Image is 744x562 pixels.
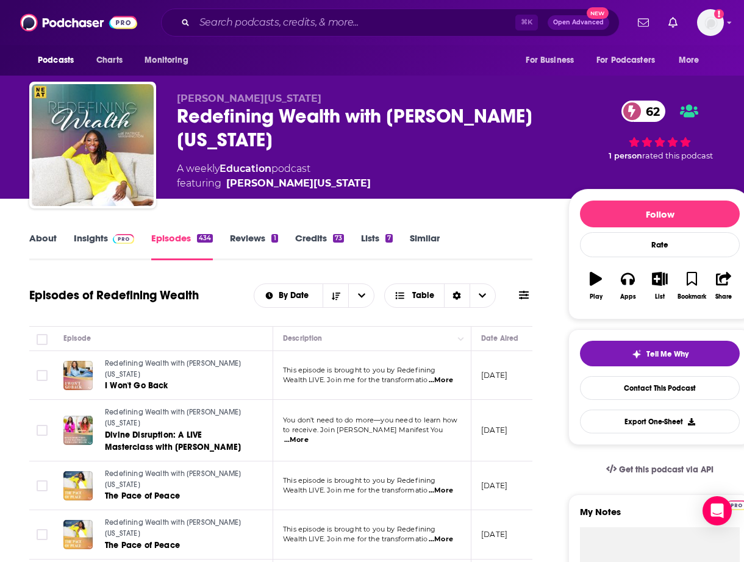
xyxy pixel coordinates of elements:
[526,52,574,69] span: For Business
[454,332,468,346] button: Column Actions
[444,284,470,307] div: Sort Direction
[646,349,689,359] span: Tell Me Why
[596,52,655,69] span: For Podcasters
[105,490,251,502] a: The Pace of Peace
[105,518,251,539] a: Redefining Wealth with [PERSON_NAME][US_STATE]
[655,293,665,301] div: List
[37,529,48,540] span: Toggle select row
[105,429,251,454] a: Divine Disruption: A LIVE Masterclass with [PERSON_NAME]
[517,49,589,72] button: open menu
[32,84,154,206] a: Redefining Wealth with Patrice Washington
[323,284,348,307] button: Sort Direction
[177,162,371,191] div: A weekly podcast
[271,234,277,243] div: 1
[481,331,518,346] div: Date Aired
[145,52,188,69] span: Monitoring
[703,496,732,525] div: Open Intercom Messenger
[580,506,740,527] label: My Notes
[621,101,666,122] a: 62
[37,425,48,436] span: Toggle select row
[283,416,457,424] span: You don’t need to do more—you need to learn how
[29,49,90,72] button: open menu
[481,480,507,491] p: [DATE]
[105,359,241,379] span: Redefining Wealth with [PERSON_NAME][US_STATE]
[412,291,434,300] span: Table
[580,264,612,308] button: Play
[580,341,740,366] button: tell me why sparkleTell Me Why
[384,283,496,308] button: Choose View
[20,11,137,34] img: Podchaser - Follow, Share and Rate Podcasts
[664,12,682,33] a: Show notifications dropdown
[105,491,180,501] span: The Pace of Peace
[596,455,723,485] a: Get this podcast via API
[361,232,393,260] a: Lists7
[620,293,636,301] div: Apps
[105,430,241,452] span: Divine Disruption: A LIVE Masterclass with [PERSON_NAME]
[161,9,620,37] div: Search podcasts, credits, & more...
[644,264,676,308] button: List
[679,52,699,69] span: More
[580,376,740,400] a: Contact This Podcast
[642,151,713,160] span: rated this podcast
[96,52,123,69] span: Charts
[113,234,134,244] img: Podchaser Pro
[37,370,48,381] span: Toggle select row
[283,331,322,346] div: Description
[283,525,436,533] span: This episode is brought to you by Redefining
[29,288,199,303] h1: Episodes of Redefining Wealth
[283,375,427,384] span: Wealth LIVE. Join me for the transformatio
[195,13,515,32] input: Search podcasts, credits, & more...
[295,232,344,260] a: Credits73
[283,486,427,494] span: Wealth LIVE. Join me for the transformatio
[609,151,642,160] span: 1 person
[63,331,91,346] div: Episode
[220,163,271,174] a: Education
[632,349,642,359] img: tell me why sparkle
[715,293,732,301] div: Share
[429,535,453,544] span: ...More
[697,9,724,36] span: Logged in as shcarlos
[670,49,715,72] button: open menu
[88,49,130,72] a: Charts
[612,264,643,308] button: Apps
[177,93,321,104] span: [PERSON_NAME][US_STATE]
[348,284,374,307] button: open menu
[678,293,706,301] div: Bookmark
[429,375,453,385] span: ...More
[177,176,371,191] span: featuring
[385,234,393,243] div: 7
[105,540,180,550] span: The Pace of Peace
[105,469,241,489] span: Redefining Wealth with [PERSON_NAME][US_STATE]
[553,20,604,26] span: Open Advanced
[676,264,707,308] button: Bookmark
[105,358,251,380] a: Redefining Wealth with [PERSON_NAME][US_STATE]
[580,410,740,433] button: Export One-Sheet
[283,366,436,374] span: This episode is brought to you by Redefining
[714,9,724,19] svg: Add a profile image
[580,232,740,257] div: Rate
[590,293,603,301] div: Play
[429,486,453,496] span: ...More
[708,264,740,308] button: Share
[587,7,609,19] span: New
[197,234,213,243] div: 434
[481,425,507,435] p: [DATE]
[619,464,714,475] span: Get this podcast via API
[105,407,251,429] a: Redefining Wealth with [PERSON_NAME][US_STATE]
[254,283,375,308] h2: Choose List sort
[588,49,673,72] button: open menu
[410,232,440,260] a: Similar
[254,291,323,300] button: open menu
[38,52,74,69] span: Podcasts
[74,232,134,260] a: InsightsPodchaser Pro
[580,201,740,227] button: Follow
[226,176,371,191] a: Patrice Washington
[283,476,436,485] span: This episode is brought to you by Redefining
[697,9,724,36] button: Show profile menu
[481,370,507,380] p: [DATE]
[151,232,213,260] a: Episodes434
[105,380,251,392] a: I Won't Go Back
[697,9,724,36] img: User Profile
